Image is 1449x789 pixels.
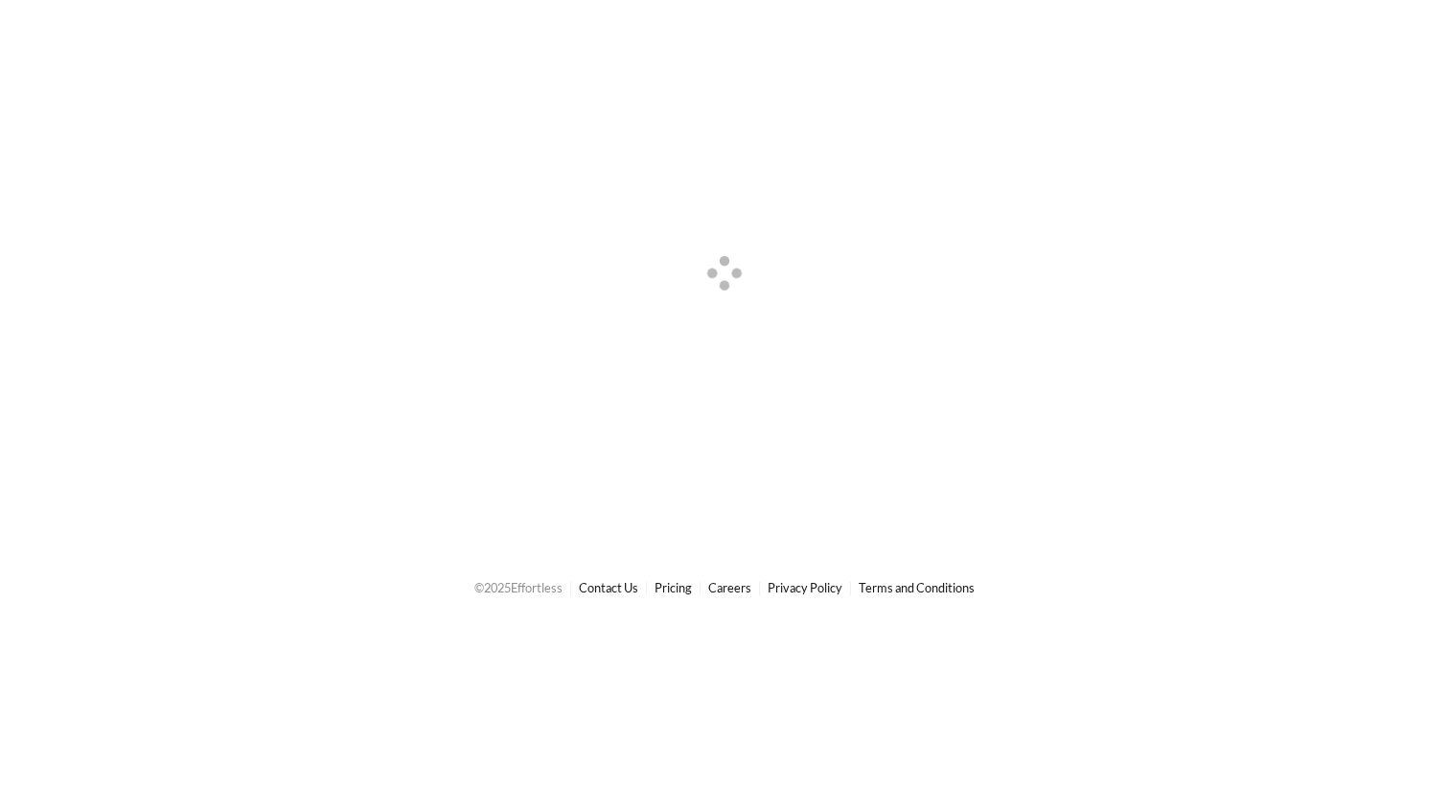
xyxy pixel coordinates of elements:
[768,580,842,595] a: Privacy Policy
[859,580,975,595] a: Terms and Conditions
[579,580,638,595] a: Contact Us
[708,580,751,595] a: Careers
[474,580,563,595] span: © 2025 Effortless
[655,580,692,595] a: Pricing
